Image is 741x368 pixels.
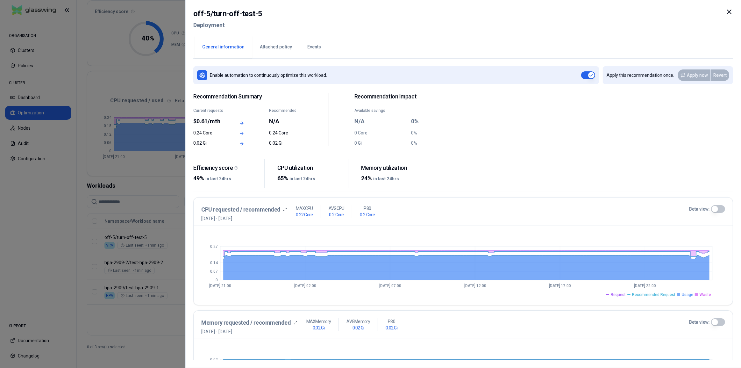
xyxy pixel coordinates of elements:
p: Apply this recommendation once. [607,72,674,78]
div: Current requests [193,108,227,113]
div: Efficiency score [193,164,259,172]
span: [DATE] - [DATE] [201,328,297,335]
div: Available savings [354,108,407,113]
tspan: 0 [216,278,218,282]
div: N/A [354,117,407,126]
tspan: [DATE] 17:00 [549,284,571,288]
p: AVG CPU [328,205,344,212]
div: 0.02 Gi [269,140,303,146]
div: 65% [277,174,343,183]
h1: 0.2 Core [360,212,374,218]
div: 0.02 Gi [193,140,227,146]
tspan: [DATE] 22:00 [634,284,656,288]
p: MAX Memory [306,318,331,325]
div: 0% [411,117,464,126]
span: Recommendation Summary [193,93,303,100]
p: Enable automation to continuously optimize this workload. [210,72,327,78]
tspan: [DATE] 21:00 [209,284,231,288]
div: Recommended [269,108,303,113]
span: in last 24hrs [373,176,399,181]
div: 0% [411,140,464,146]
div: 0% [411,130,464,136]
h2: Deployment [193,19,262,31]
span: Waste [700,292,711,297]
p: P80 [364,205,371,212]
span: in last 24hrs [289,176,315,181]
h2: Recommendation Impact [354,93,464,100]
button: General information [195,36,252,58]
div: 49% [193,174,259,183]
h3: CPU requested / recommended [201,205,281,214]
span: Usage [682,292,693,297]
span: Recommended Request [632,292,675,297]
div: CPU utilization [277,164,343,172]
tspan: [DATE] 02:00 [294,284,316,288]
div: $0.61/mth [193,117,227,126]
div: 0.24 Core [269,130,303,136]
h1: 0.02 Gi [352,325,364,331]
tspan: [DATE] 07:00 [379,284,401,288]
span: Request [611,292,626,297]
span: in last 24hrs [205,176,231,181]
h1: 0.02 Gi [313,325,324,331]
tspan: 0.27 [210,244,218,249]
div: 0.24 Core [193,130,227,136]
button: Events [300,36,329,58]
h1: 0.02 Gi [386,325,397,331]
div: 0 Core [354,130,407,136]
p: AVG Memory [346,318,370,325]
div: N/A [269,117,303,126]
label: Beta view: [689,319,710,325]
div: Memory utilization [361,164,427,172]
tspan: 0.07 [210,269,218,274]
div: 0 Gi [354,140,407,146]
h1: 0.22 Core [296,212,313,218]
p: P80 [388,318,395,325]
label: Beta view: [689,206,710,212]
button: Attached policy [252,36,300,58]
div: 24% [361,174,427,183]
tspan: 0.14 [210,261,218,265]
p: MAX CPU [296,205,313,212]
tspan: [DATE] 12:00 [464,284,486,288]
h1: 0.2 Core [329,212,344,218]
tspan: 0.02 [210,357,218,362]
span: [DATE] - [DATE] [201,215,287,222]
h3: Memory requested / recommended [201,318,291,327]
h2: off-5 / turn-off-test-5 [193,8,262,19]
